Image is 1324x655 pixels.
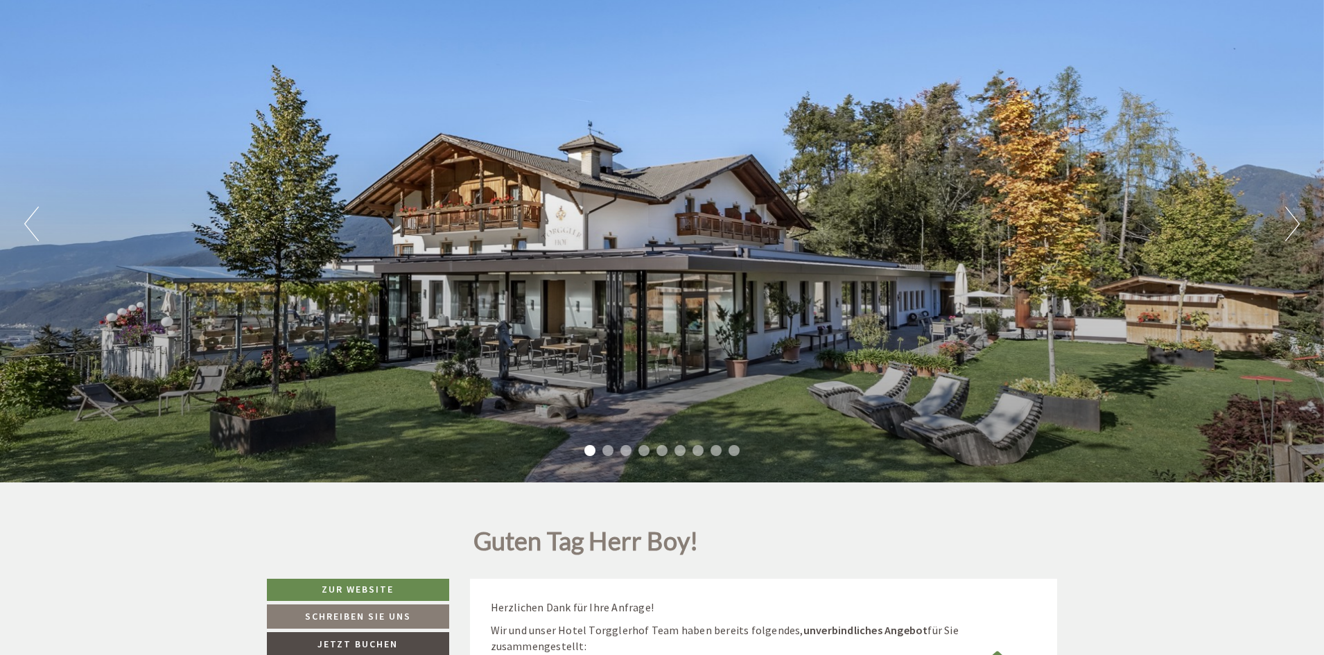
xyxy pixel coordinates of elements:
strong: unverbindliches Angebot [803,623,928,637]
a: Schreiben Sie uns [267,604,449,629]
p: Herzlichen Dank für Ihre Anfrage! [491,600,1037,615]
div: Montag [243,3,303,27]
a: Zur Website [267,579,449,601]
button: Next [1285,207,1300,241]
h1: Guten Tag Herr Boy! [473,527,699,562]
p: Wir und unser Hotel Torgglerhof Team haben bereits folgendes, für Sie zusammengestellt: [491,622,1037,654]
button: Senden [463,365,546,390]
button: Previous [24,207,39,241]
small: 10:49 [21,246,345,256]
